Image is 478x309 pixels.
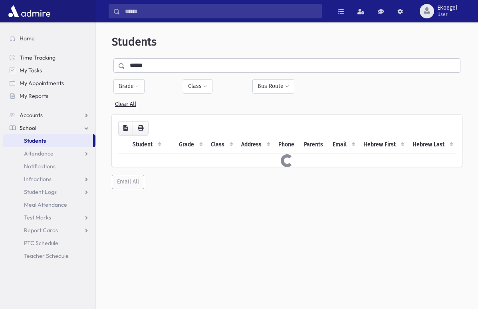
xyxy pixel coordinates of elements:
[113,79,145,94] button: Grade
[3,64,95,77] a: My Tasks
[408,136,456,154] th: Hebrew Last
[3,134,93,147] a: Students
[20,124,36,132] span: School
[118,121,133,136] button: CSV
[24,201,67,208] span: Meal Attendance
[274,136,299,154] th: Phone
[20,80,64,87] span: My Appointments
[24,214,51,221] span: Test Marks
[24,163,56,170] span: Notifications
[24,252,69,259] span: Teacher Schedule
[252,79,294,94] button: Bus Route
[3,77,95,90] a: My Appointments
[3,249,95,262] a: Teacher Schedule
[3,198,95,211] a: Meal Attendance
[3,32,95,45] a: Home
[20,112,43,119] span: Accounts
[20,92,48,100] span: My Reports
[437,11,457,18] span: User
[24,137,46,144] span: Students
[20,54,56,61] span: Time Tracking
[133,121,149,136] button: Print
[20,35,35,42] span: Home
[299,136,328,154] th: Parents
[115,98,136,108] a: Clear All
[328,136,359,154] th: Email
[20,67,42,74] span: My Tasks
[3,173,95,185] a: Infractions
[128,136,165,154] th: Student
[236,136,274,154] th: Address
[24,150,54,157] span: Attendance
[183,79,212,94] button: Class
[3,160,95,173] a: Notifications
[3,211,95,224] a: Test Marks
[24,175,52,183] span: Infractions
[112,35,157,48] span: Students
[3,237,95,249] a: PTC Schedule
[3,90,95,102] a: My Reports
[3,224,95,237] a: Report Cards
[3,51,95,64] a: Time Tracking
[3,109,95,122] a: Accounts
[24,227,58,234] span: Report Cards
[3,147,95,160] a: Attendance
[120,4,321,18] input: Search
[24,239,58,247] span: PTC Schedule
[3,122,95,134] a: School
[24,188,57,195] span: Student Logs
[206,136,236,154] th: Class
[6,3,52,19] img: AdmirePro
[174,136,206,154] th: Grade
[437,5,457,11] span: EKoegel
[112,175,144,189] button: Email All
[3,185,95,198] a: Student Logs
[359,136,408,154] th: Hebrew First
